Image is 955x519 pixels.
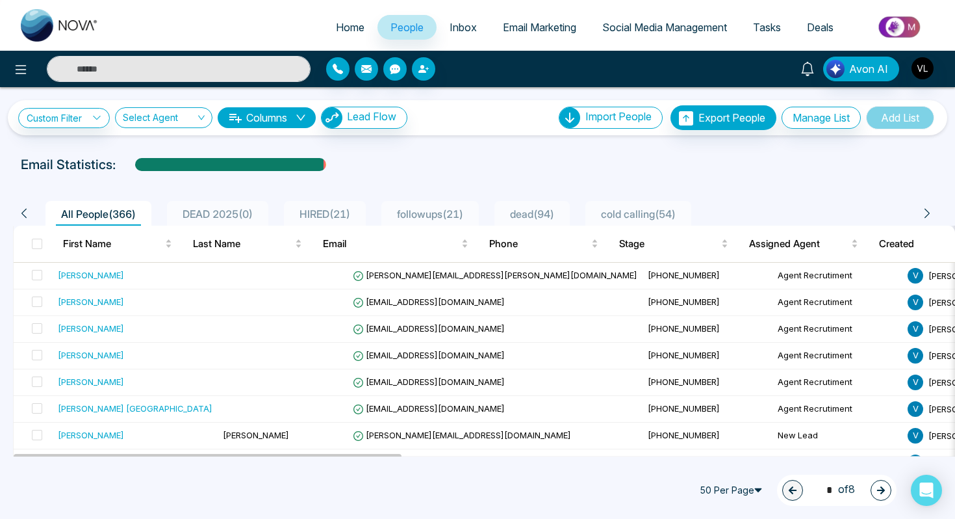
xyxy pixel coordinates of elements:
th: First Name [53,226,183,262]
td: Agent Recrutiment [772,289,902,316]
img: User Avatar [911,57,934,79]
a: Home [323,15,377,40]
a: Inbox [437,15,490,40]
span: Email Marketing [503,21,576,34]
span: Last Name [193,236,292,252]
span: V [908,401,923,417]
span: [EMAIL_ADDRESS][DOMAIN_NAME] [353,377,505,387]
th: Phone [479,226,609,262]
span: Lead Flow [347,110,396,123]
td: Agent Recrutiment [772,449,902,476]
span: of 8 [819,481,855,499]
span: All People ( 366 ) [56,207,141,220]
span: V [908,428,923,444]
img: Nova CRM Logo [21,9,99,42]
img: Lead Flow [322,107,342,128]
span: Inbox [450,21,477,34]
th: Assigned Agent [739,226,869,262]
span: [PHONE_NUMBER] [648,297,720,307]
a: Deals [794,15,847,40]
span: Social Media Management [602,21,727,34]
span: [EMAIL_ADDRESS][DOMAIN_NAME] [353,323,505,334]
span: People [390,21,424,34]
td: Agent Recrutiment [772,316,902,343]
div: [PERSON_NAME] [GEOGRAPHIC_DATA] [58,402,212,415]
span: V [908,321,923,337]
span: Assigned Agent [749,236,848,252]
th: Email [312,226,479,262]
p: Email Statistics: [21,155,116,174]
span: [PERSON_NAME][EMAIL_ADDRESS][DOMAIN_NAME] [353,430,571,440]
span: [PHONE_NUMBER] [648,377,720,387]
span: [EMAIL_ADDRESS][DOMAIN_NAME] [353,403,505,414]
a: Custom Filter [18,108,110,128]
span: Avon AI [849,61,888,77]
span: [PHONE_NUMBER] [648,323,720,334]
th: Stage [609,226,739,262]
td: Agent Recrutiment [772,263,902,289]
a: Lead FlowLead Flow [316,107,407,129]
a: Social Media Management [589,15,740,40]
span: Stage [619,236,719,252]
span: down [296,113,306,123]
span: Home [336,21,364,34]
span: [PHONE_NUMBER] [648,403,720,414]
div: [PERSON_NAME] [58,375,124,388]
span: V [908,455,923,470]
img: Market-place.gif [853,12,947,42]
span: [PERSON_NAME] [223,430,289,440]
a: People [377,15,437,40]
span: Export People [698,111,765,124]
span: Email [323,236,459,252]
button: Avon AI [823,57,899,81]
span: Import People [585,110,652,123]
span: dead ( 94 ) [505,207,559,220]
span: DEAD 2025 ( 0 ) [177,207,258,220]
span: [EMAIL_ADDRESS][DOMAIN_NAME] [353,350,505,360]
span: V [908,295,923,310]
th: Last Name [183,226,312,262]
button: Export People [670,105,776,130]
span: V [908,348,923,364]
span: Deals [807,21,834,34]
span: followups ( 21 ) [392,207,468,220]
td: Agent Recrutiment [772,369,902,396]
span: 50 Per Page [694,480,772,501]
span: Tasks [753,21,781,34]
div: Open Intercom Messenger [911,475,942,506]
span: Phone [489,236,589,252]
div: [PERSON_NAME] [58,269,124,282]
button: Manage List [782,107,861,129]
span: [PHONE_NUMBER] [648,430,720,440]
span: HIRED ( 21 ) [294,207,355,220]
button: Lead Flow [321,107,407,129]
a: Email Marketing [490,15,589,40]
span: First Name [63,236,162,252]
td: New Lead [772,423,902,449]
div: [PERSON_NAME] [58,295,124,308]
div: [PERSON_NAME] [58,322,124,335]
div: [PERSON_NAME] [58,429,124,442]
span: V [908,268,923,284]
td: Agent Recrutiment [772,343,902,369]
span: [EMAIL_ADDRESS][DOMAIN_NAME] [353,297,505,307]
img: Lead Flow [826,60,845,78]
span: V [908,375,923,390]
div: [PERSON_NAME] [58,349,124,362]
td: Agent Recrutiment [772,396,902,423]
span: [PERSON_NAME][EMAIL_ADDRESS][PERSON_NAME][DOMAIN_NAME] [353,270,637,280]
a: Tasks [740,15,794,40]
span: [PHONE_NUMBER] [648,270,720,280]
span: cold calling ( 54 ) [596,207,681,220]
span: [PHONE_NUMBER] [648,350,720,360]
button: Columnsdown [218,107,316,128]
